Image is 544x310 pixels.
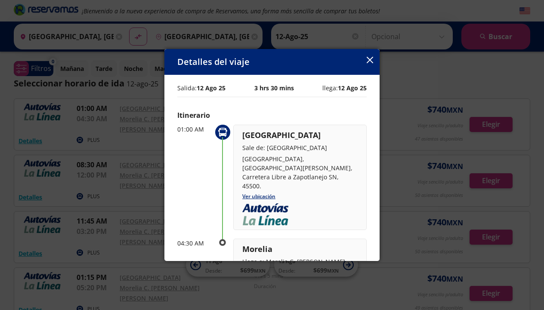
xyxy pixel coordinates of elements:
[338,84,367,92] b: 12 Ago 25
[242,243,358,255] p: Morelia
[242,129,358,141] p: [GEOGRAPHIC_DATA]
[177,83,226,92] p: Salida:
[177,125,212,134] p: 01:00 AM
[177,55,250,68] p: Detalles del viaje
[242,154,358,190] p: [GEOGRAPHIC_DATA], [GEOGRAPHIC_DATA][PERSON_NAME], Carretera Libre a Zapotlanejo SN, 45500.
[177,110,367,120] p: Itinerario
[242,193,275,200] a: Ver ubicación
[242,203,288,225] img: Logo_Autovias_LaLinea_VERT.png
[242,257,358,275] p: Llega a: Morelia C. [PERSON_NAME] [PERSON_NAME]
[242,143,358,152] p: Sale de: [GEOGRAPHIC_DATA]
[254,83,294,92] p: 3 hrs 30 mins
[322,83,367,92] p: llega:
[197,84,226,92] b: 12 Ago 25
[177,239,212,248] p: 04:30 AM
